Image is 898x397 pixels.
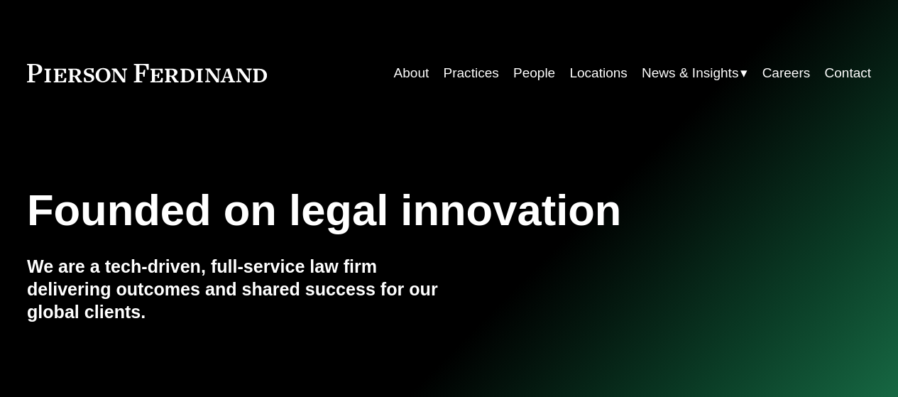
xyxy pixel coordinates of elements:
a: folder dropdown [642,60,748,87]
a: About [394,60,429,87]
a: Careers [762,60,811,87]
span: News & Insights [642,61,738,85]
h1: Founded on legal innovation [27,185,730,235]
a: Locations [569,60,627,87]
a: Practices [444,60,499,87]
a: People [513,60,555,87]
h4: We are a tech-driven, full-service law firm delivering outcomes and shared success for our global... [27,256,449,324]
a: Contact [825,60,872,87]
